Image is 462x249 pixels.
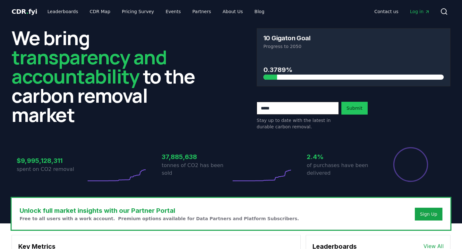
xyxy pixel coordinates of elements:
[42,6,269,17] nav: Main
[42,6,83,17] a: Leaderboards
[410,8,430,15] span: Log in
[162,152,231,162] h3: 37,885,638
[263,35,310,41] h3: 10 Gigaton Goal
[307,152,376,162] h3: 2.4%
[218,6,248,17] a: About Us
[393,147,429,182] div: Percentage of sales delivered
[12,44,167,89] span: transparency and accountability
[405,6,435,17] a: Log in
[263,65,444,75] h3: 0.3789%
[307,162,376,177] p: of purchases have been delivered
[249,6,269,17] a: Blog
[26,8,29,15] span: .
[187,6,216,17] a: Partners
[369,6,435,17] nav: Main
[20,206,299,215] h3: Unlock full market insights with our Partner Portal
[12,28,205,124] h2: We bring to the carbon removal market
[12,7,37,16] a: CDR.fyi
[117,6,159,17] a: Pricing Survey
[17,156,86,165] h3: $9,995,128,311
[85,6,116,17] a: CDR Map
[263,43,444,50] p: Progress to 2050
[17,165,86,173] p: spent on CO2 removal
[341,102,368,115] button: Submit
[20,215,299,222] p: Free to all users with a work account. Premium options available for Data Partners and Platform S...
[160,6,186,17] a: Events
[257,117,339,130] p: Stay up to date with the latest in durable carbon removal.
[415,208,442,221] button: Sign Up
[369,6,404,17] a: Contact us
[162,162,231,177] p: tonnes of CO2 has been sold
[420,211,437,217] a: Sign Up
[12,8,37,15] span: CDR fyi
